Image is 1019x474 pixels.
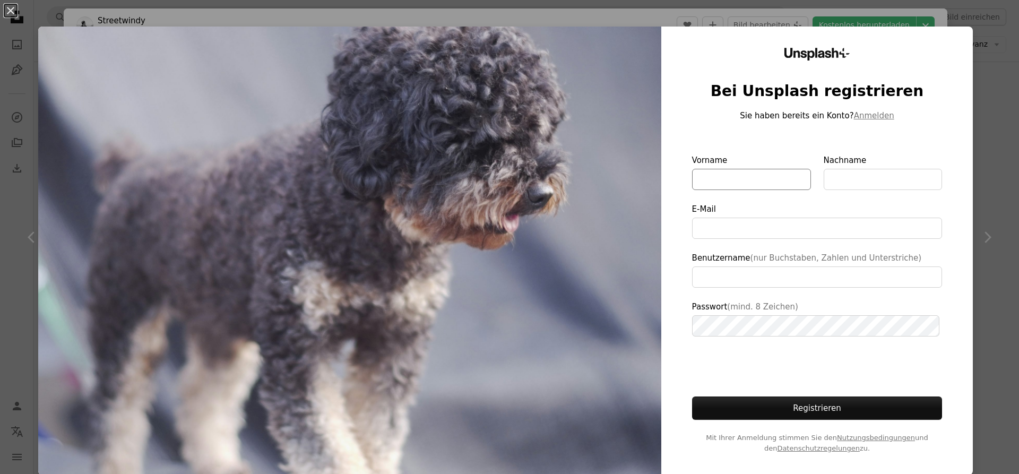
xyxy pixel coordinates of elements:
[692,266,943,288] input: Benutzername(nur Buchstaben, Zahlen und Unterstriche)
[692,109,943,122] p: Sie haben bereits ein Konto?
[854,109,894,122] button: Anmelden
[692,218,943,239] input: E-Mail
[727,302,798,312] span: (mind. 8 Zeichen)
[837,434,915,442] a: Nutzungsbedingungen
[777,444,860,452] a: Datenschutzregelungen
[692,203,943,239] label: E-Mail
[824,154,943,190] label: Nachname
[692,82,943,101] h1: Bei Unsplash registrieren
[692,252,943,288] label: Benutzername
[824,169,943,190] input: Nachname
[750,253,922,263] span: (nur Buchstaben, Zahlen und Unterstriche)
[692,315,940,337] input: Passwort(mind. 8 Zeichen)
[692,433,943,454] span: Mit Ihrer Anmeldung stimmen Sie den und den zu.
[692,397,943,420] button: Registrieren
[692,169,811,190] input: Vorname
[692,300,943,337] label: Passwort
[692,154,811,190] label: Vorname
